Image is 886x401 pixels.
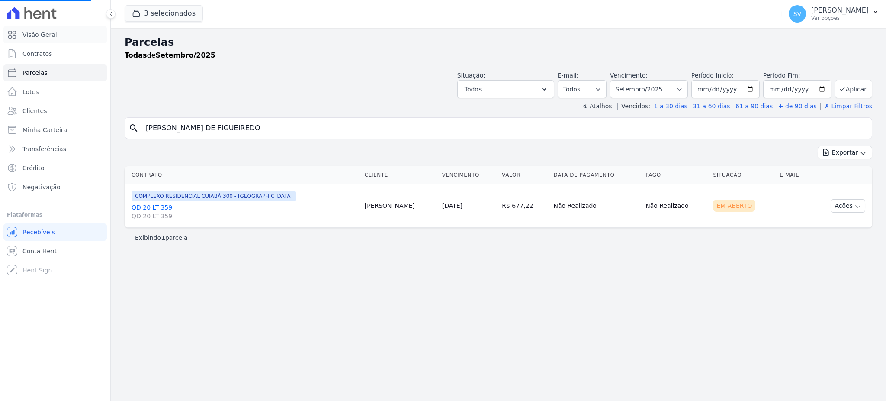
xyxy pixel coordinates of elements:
span: Crédito [22,164,45,172]
a: [DATE] [442,202,462,209]
a: Negativação [3,178,107,196]
a: ✗ Limpar Filtros [820,103,872,110]
div: Em Aberto [713,200,755,212]
h2: Parcelas [125,35,872,50]
label: Vencimento: [610,72,648,79]
a: Conta Hent [3,243,107,260]
a: Recebíveis [3,223,107,241]
span: Negativação [22,183,61,191]
a: QD 20 LT 359QD 20 LT 359 [132,203,358,220]
th: Valor [498,166,550,184]
a: Transferências [3,140,107,158]
th: Data de Pagamento [550,166,642,184]
a: Clientes [3,102,107,120]
div: Plataformas [7,210,103,220]
a: Minha Carteira [3,121,107,139]
span: SV [793,11,801,17]
td: Não Realizado [550,184,642,228]
button: Aplicar [835,80,872,98]
label: ↯ Atalhos [582,103,612,110]
span: Recebíveis [22,228,55,236]
span: Clientes [22,107,47,115]
strong: Setembro/2025 [156,51,215,59]
a: Contratos [3,45,107,62]
span: QD 20 LT 359 [132,212,358,220]
button: Todos [457,80,554,98]
a: + de 90 dias [778,103,817,110]
button: Exportar [818,146,872,159]
span: Transferências [22,145,66,153]
span: Visão Geral [22,30,57,39]
th: Contrato [125,166,361,184]
a: 61 a 90 dias [735,103,773,110]
a: 31 a 60 dias [693,103,730,110]
a: Crédito [3,159,107,177]
a: Lotes [3,83,107,100]
label: Período Fim: [763,71,831,80]
label: E-mail: [558,72,579,79]
span: Lotes [22,87,39,96]
td: Não Realizado [642,184,709,228]
td: R$ 677,22 [498,184,550,228]
span: Contratos [22,49,52,58]
p: de [125,50,215,61]
strong: Todas [125,51,147,59]
span: Todos [465,84,482,94]
button: SV [PERSON_NAME] Ver opções [782,2,886,26]
span: Conta Hent [22,247,57,255]
button: Ações [831,199,865,213]
a: 1 a 30 dias [654,103,687,110]
b: 1 [161,234,165,241]
p: Exibindo parcela [135,233,188,242]
th: Pago [642,166,709,184]
td: [PERSON_NAME] [361,184,439,228]
th: E-mail [776,166,812,184]
label: Situação: [457,72,485,79]
span: Minha Carteira [22,126,67,134]
p: Ver opções [811,15,869,22]
span: Parcelas [22,68,48,77]
label: Período Inicío: [691,72,734,79]
th: Vencimento [439,166,499,184]
a: Visão Geral [3,26,107,43]
th: Cliente [361,166,439,184]
span: COMPLEXO RESIDENCIAL CUIABÁ 300 - [GEOGRAPHIC_DATA] [132,191,296,201]
a: Parcelas [3,64,107,81]
input: Buscar por nome do lote ou do cliente [141,120,868,137]
i: search [128,123,139,133]
button: 3 selecionados [125,5,203,22]
p: [PERSON_NAME] [811,6,869,15]
label: Vencidos: [617,103,650,110]
th: Situação [709,166,776,184]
